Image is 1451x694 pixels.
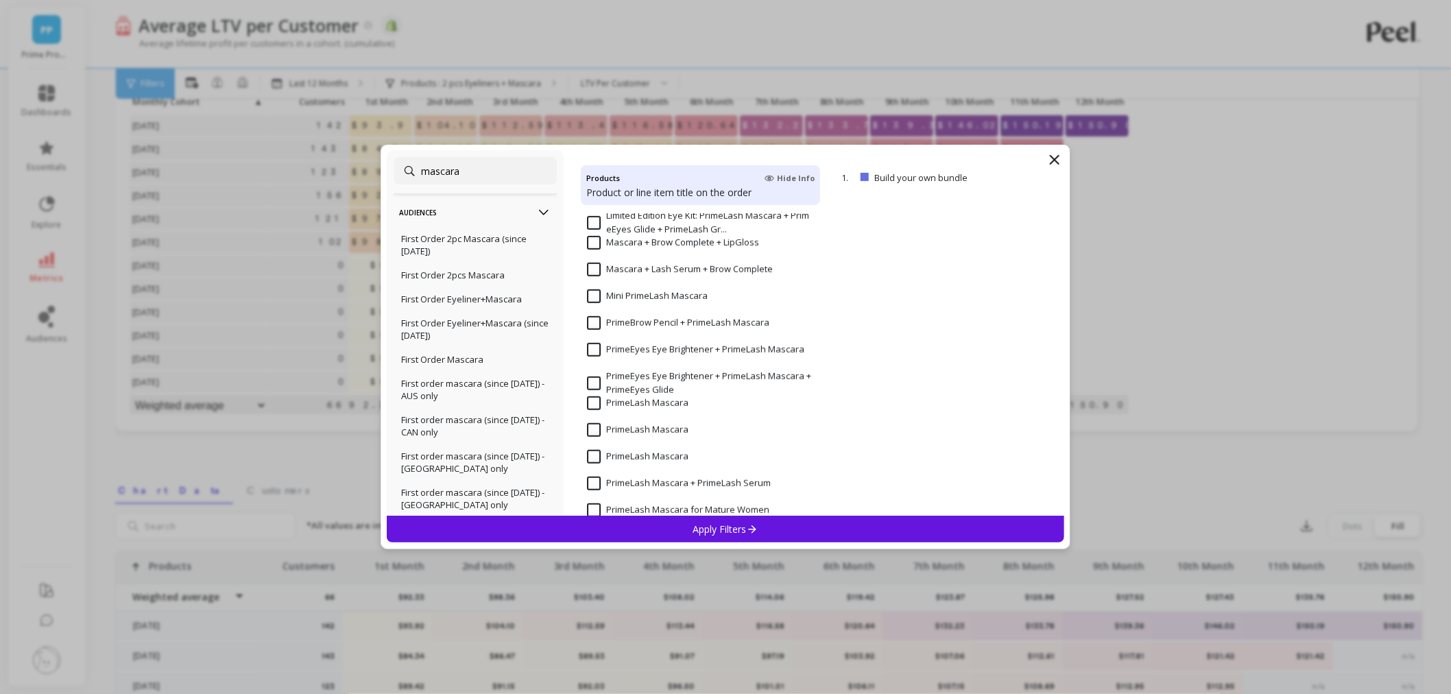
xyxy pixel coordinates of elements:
[401,414,549,438] p: First order mascara (since [DATE]) - CAN only
[841,171,855,184] p: 1.
[587,503,769,517] span: PrimeLash Mascara for Mature Women
[401,450,549,475] p: First order mascara (since [DATE]) - [GEOGRAPHIC_DATA] only
[587,370,814,396] span: PrimeEyes Eye Brightener + PrimeLash Mascara + PrimeEyes Glide
[587,289,708,303] span: Mini PrimeLash Mascara
[401,269,505,281] p: First Order 2pcs Mascara
[401,317,549,342] p: First Order Eyeliner+Mascara (since [DATE])
[401,232,549,257] p: First Order 2pc Mascara (since [DATE])
[587,477,771,490] span: PrimeLash Mascara + PrimeLash Serum
[765,173,815,184] span: Hide Info
[586,171,620,186] h4: Products
[394,157,557,184] input: Search Segments
[401,353,483,366] p: First Order Mascara
[401,377,549,402] p: First order mascara (since [DATE]) - AUS only
[399,195,551,230] p: Audiences
[586,186,815,200] p: Product or line item title on the order
[587,396,688,410] span: PrimeLash Mascara
[587,316,769,330] span: PrimeBrow Pencil + PrimeLash Mascara
[587,343,804,357] span: PrimeEyes Eye Brightener + PrimeLash Mascara
[401,486,549,511] p: First order mascara (since [DATE]) - [GEOGRAPHIC_DATA] only
[587,263,773,276] span: Mascara + Lash Serum + Brow Complete
[587,450,688,464] span: PrimeLash Mascara
[874,171,1011,184] p: Build your own bundle
[587,423,688,437] span: PrimeLash Mascara
[401,293,522,305] p: First Order Eyeliner+Mascara
[587,236,759,250] span: Mascara + Brow Complete + LipGloss
[693,523,758,536] p: Apply Filters
[587,209,814,236] span: Limited Edition Eye Kit: PrimeLash Mascara + PrimeEyes Glide + PrimeLash Growth Serum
